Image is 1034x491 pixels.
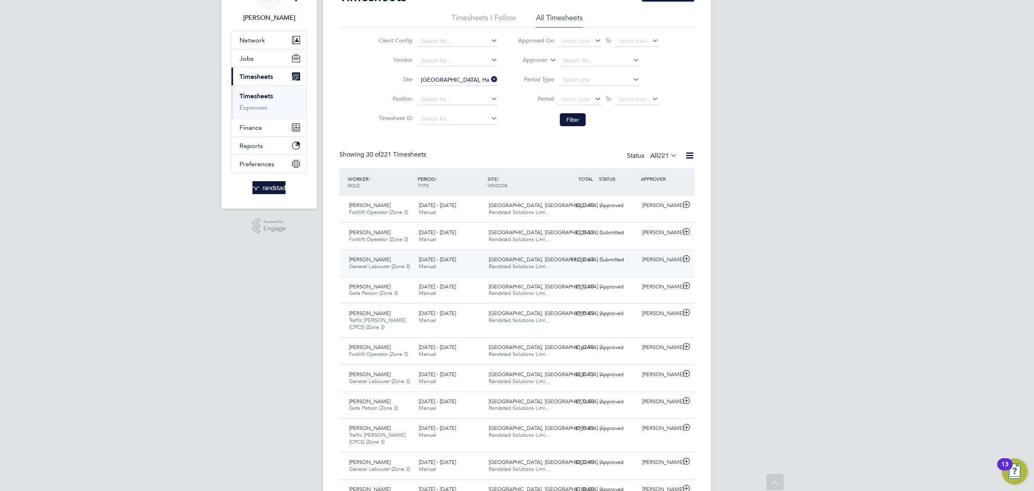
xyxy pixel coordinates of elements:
div: £209.52 [555,226,597,239]
div: £972.50 [555,280,597,294]
div: £802.40 [555,456,597,469]
input: Search for... [418,113,498,125]
span: Randstad Solutions Limi… [489,432,551,438]
span: [PERSON_NAME] [349,283,391,290]
div: [PERSON_NAME] [639,226,681,239]
span: Manual [419,263,436,270]
button: Jobs [231,49,307,67]
button: Finance [231,119,307,136]
span: Gate Person (Zone 3) [349,404,398,411]
span: 221 [658,152,669,160]
span: Manual [419,290,436,296]
div: Approved [597,341,639,354]
span: Manual [419,466,436,472]
span: Manual [419,404,436,411]
div: SITE [485,171,555,193]
input: Search for... [418,55,498,66]
div: Submitted [597,226,639,239]
span: Powered by [263,218,286,225]
div: £995.85 [555,422,597,435]
span: [DATE] - [DATE] [419,459,456,466]
a: Go to home page [231,181,307,194]
span: Select date [618,95,647,103]
input: Search for... [418,94,498,105]
span: Forklift Operator (Zone 3) [349,236,408,243]
span: [DATE] - [DATE] [419,283,456,290]
span: Traffic [PERSON_NAME] (CPCS) (Zone 3) [349,317,406,330]
span: [GEOGRAPHIC_DATA], [GEOGRAPHIC_DATA] (… [489,283,606,290]
div: [PERSON_NAME] [639,368,681,381]
div: £995.85 [555,307,597,320]
div: £972.50 [555,395,597,408]
span: [GEOGRAPHIC_DATA], [GEOGRAPHIC_DATA] (… [489,344,606,351]
span: TOTAL [578,176,593,182]
label: Vendor [376,56,412,63]
div: PERIOD [416,171,485,193]
span: Reports [240,142,263,150]
span: Select date [618,37,647,44]
div: 13 [1001,464,1009,475]
span: Randstad Solutions Limi… [489,209,551,216]
input: Select one [560,74,639,86]
div: APPROVER [639,171,681,186]
span: Manual [419,209,436,216]
span: Randstad Solutions Limi… [489,263,551,270]
span: Manual [419,432,436,438]
button: Open Resource Center, 13 new notifications [1002,459,1028,485]
div: £162.96 [555,341,597,354]
span: 221 Timesheets [366,150,426,159]
button: Preferences [231,155,307,173]
div: Submitted [597,253,639,267]
label: Period Type [518,76,554,83]
span: Randstad Solutions Limi… [489,466,551,472]
span: Sheree Flatman [231,13,307,23]
span: / [497,176,499,182]
img: randstad-logo-retina.png [252,181,286,194]
span: [GEOGRAPHIC_DATA], [GEOGRAPHIC_DATA] (… [489,229,606,236]
span: Engage [263,225,286,232]
span: [PERSON_NAME] [349,371,391,378]
label: Site [376,76,412,83]
label: Position [376,95,412,102]
span: [PERSON_NAME] [349,229,391,236]
a: Expenses [240,104,267,111]
span: Forklift Operator (Zone 3) [349,351,408,358]
span: Randstad Solutions Limi… [489,236,551,243]
label: Timesheet ID [376,114,412,122]
div: STATUS [597,171,639,186]
li: Timesheets I Follow [452,13,516,28]
span: [DATE] - [DATE] [419,398,456,405]
span: [DATE] - [DATE] [419,202,456,209]
span: Select date [561,95,590,103]
span: Randstad Solutions Limi… [489,317,551,324]
label: All [650,152,677,160]
span: Forklift Operator (Zone 3) [349,209,408,216]
span: [GEOGRAPHIC_DATA], [GEOGRAPHIC_DATA] (… [489,310,606,317]
span: [GEOGRAPHIC_DATA], [GEOGRAPHIC_DATA] (… [489,398,606,405]
span: Randstad Solutions Limi… [489,404,551,411]
span: VENDOR [488,182,507,188]
span: Preferences [240,160,274,168]
span: To [603,35,614,46]
div: [PERSON_NAME] [639,456,681,469]
span: [GEOGRAPHIC_DATA], [GEOGRAPHIC_DATA] (… [489,459,606,466]
div: Showing [339,150,428,159]
div: Approved [597,199,639,212]
span: TYPE [418,182,429,188]
div: [PERSON_NAME] [639,422,681,435]
span: 30 of [366,150,380,159]
button: Reports [231,137,307,154]
span: [DATE] - [DATE] [419,310,456,317]
span: ROLE [348,182,360,188]
span: Select date [561,37,590,44]
span: Randstad Solutions Limi… [489,351,551,358]
span: [DATE] - [DATE] [419,371,456,378]
span: General Labourer (Zone 3) [349,466,410,472]
div: Approved [597,456,639,469]
div: Approved [597,280,639,294]
div: £1,000.64 [555,253,597,267]
input: Search for... [418,36,498,47]
button: Network [231,31,307,49]
a: Timesheets [240,92,273,100]
span: [DATE] - [DATE] [419,344,456,351]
